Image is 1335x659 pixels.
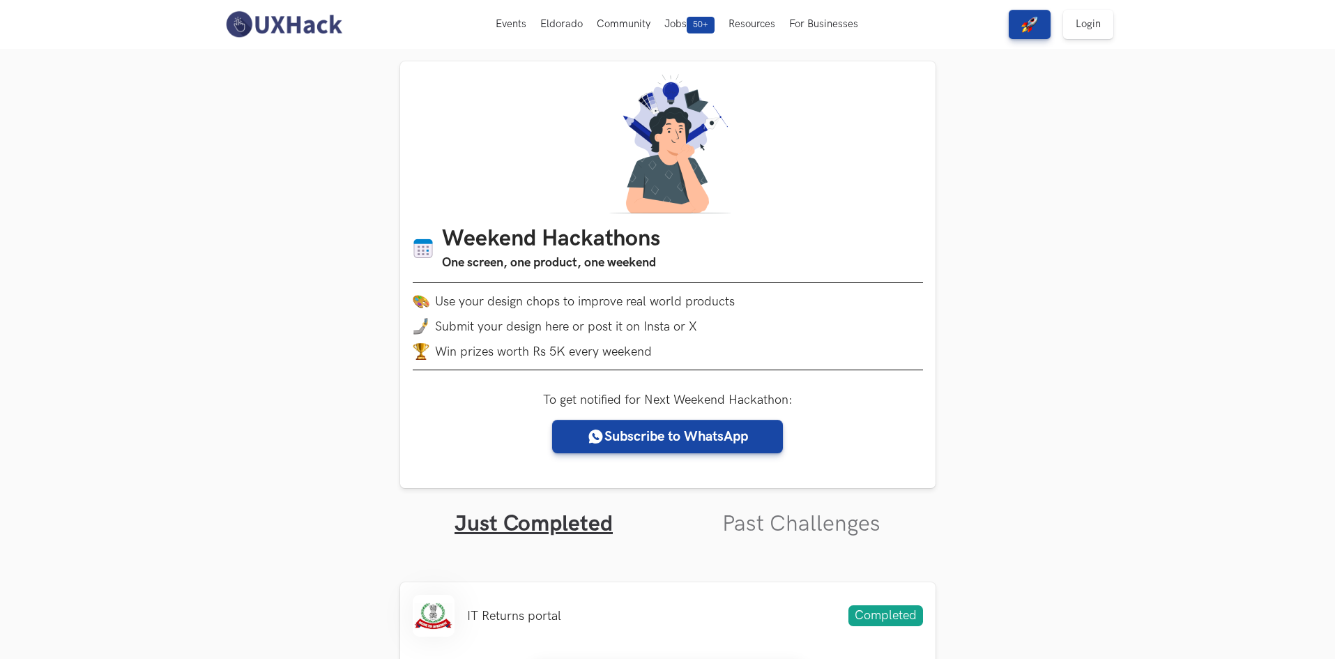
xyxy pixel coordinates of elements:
[455,510,613,538] a: Just Completed
[400,488,936,538] ul: Tabs Interface
[552,420,783,453] a: Subscribe to WhatsApp
[222,10,346,39] img: UXHack-logo.png
[413,293,429,310] img: palette.png
[442,253,660,273] h3: One screen, one product, one weekend
[413,293,923,310] li: Use your design chops to improve real world products
[722,510,880,538] a: Past Challenges
[413,343,923,360] li: Win prizes worth Rs 5K every weekend
[848,605,923,626] span: Completed
[1021,16,1038,33] img: rocket
[435,319,697,334] span: Submit your design here or post it on Insta or X
[442,226,660,253] h1: Weekend Hackathons
[413,343,429,360] img: trophy.png
[543,393,793,407] label: To get notified for Next Weekend Hackathon:
[601,74,735,213] img: A designer thinking
[413,318,429,335] img: mobile-in-hand.png
[467,609,561,623] li: IT Returns portal
[413,238,434,259] img: Calendar icon
[687,17,715,33] span: 50+
[1063,10,1113,39] a: Login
